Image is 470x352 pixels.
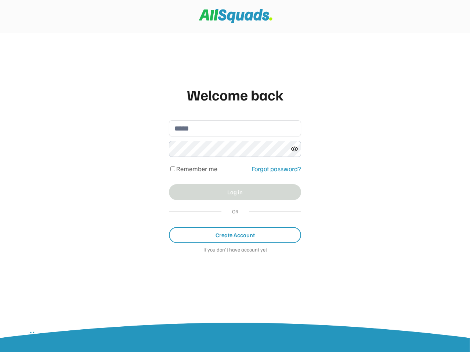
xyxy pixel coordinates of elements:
div: If you don't have account yet [169,247,301,254]
img: Squad%20Logo.svg [199,9,272,23]
button: Create Account [169,227,301,243]
button: Log in [169,184,301,200]
div: Welcome back [169,84,301,106]
label: Remember me [176,165,217,173]
div: Forgot password? [252,164,301,174]
div: OR [229,208,242,215]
